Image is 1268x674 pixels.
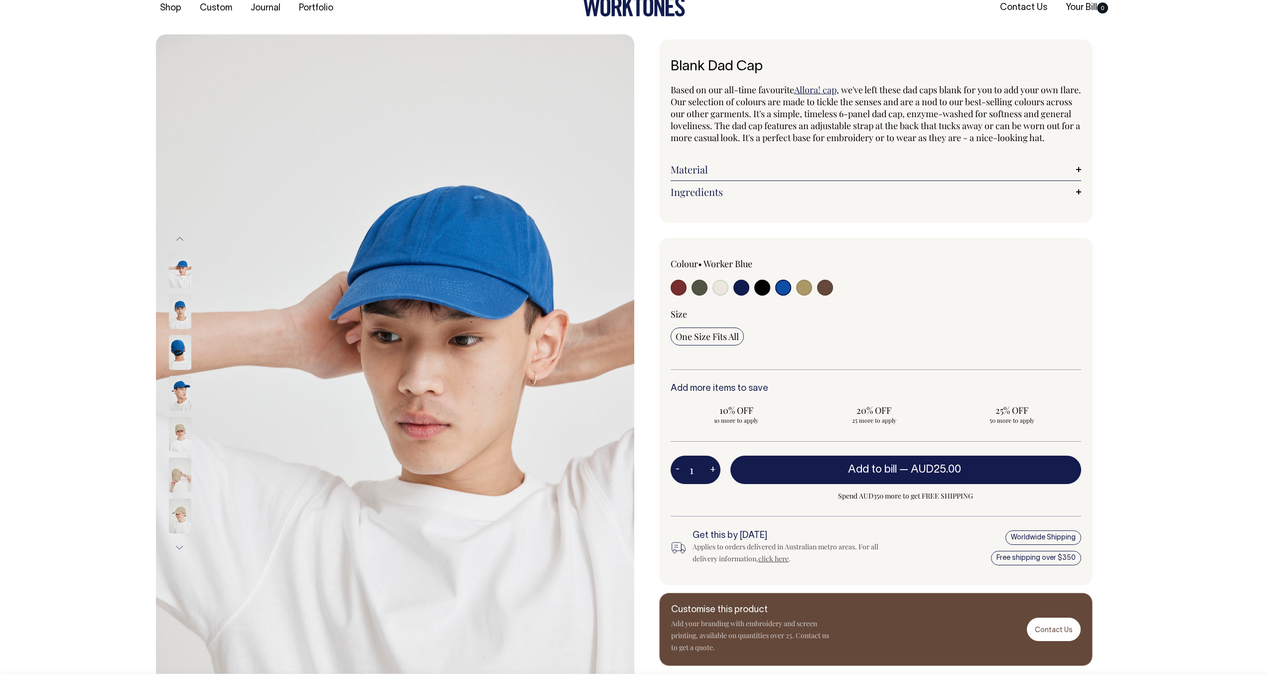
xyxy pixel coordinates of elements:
[1027,618,1081,641] a: Contact Us
[848,465,897,475] span: Add to bill
[899,465,964,475] span: —
[693,541,895,565] div: Applies to orders delivered in Australian metro areas. For all delivery information, .
[172,536,187,559] button: Next
[758,554,789,563] a: click here
[1097,2,1108,13] span: 0
[671,605,831,615] h6: Customise this product
[671,258,835,270] div: Colour
[671,59,1081,75] h1: Blank Dad Cap
[671,401,803,427] input: 10% OFF 10 more to apply
[951,416,1073,424] span: 50 more to apply
[704,258,752,270] label: Worker Blue
[671,328,744,345] input: One Size Fits All
[911,465,961,475] span: AUD25.00
[676,331,739,342] span: One Size Fits All
[671,84,794,96] span: Based on our all-time favourite
[169,417,191,452] img: washed-khaki
[813,404,935,416] span: 20% OFF
[172,228,187,250] button: Previous
[676,416,798,424] span: 10 more to apply
[169,376,191,411] img: worker-blue
[808,401,940,427] input: 20% OFF 25 more to apply
[794,84,837,96] a: Allora! cap
[671,186,1081,198] a: Ingredients
[676,404,798,416] span: 10% OFF
[169,294,191,329] img: worker-blue
[169,458,191,493] img: washed-khaki
[671,618,831,654] p: Add your branding with embroidery and screen printing, available on quantities over 25. Contact u...
[169,335,191,370] img: worker-blue
[671,84,1081,144] span: , we've left these dad caps blank for you to add your own flare. Our selection of colours are mad...
[946,401,1078,427] input: 25% OFF 50 more to apply
[671,460,685,480] button: -
[951,404,1073,416] span: 25% OFF
[730,490,1081,502] span: Spend AUD350 more to get FREE SHIPPING
[698,258,702,270] span: •
[671,384,1081,394] h6: Add more items to save
[671,164,1081,175] a: Material
[169,253,191,288] img: worker-blue
[705,460,720,480] button: +
[813,416,935,424] span: 25 more to apply
[169,499,191,533] img: washed-khaki
[671,308,1081,320] div: Size
[730,456,1081,484] button: Add to bill —AUD25.00
[693,531,895,541] h6: Get this by [DATE]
